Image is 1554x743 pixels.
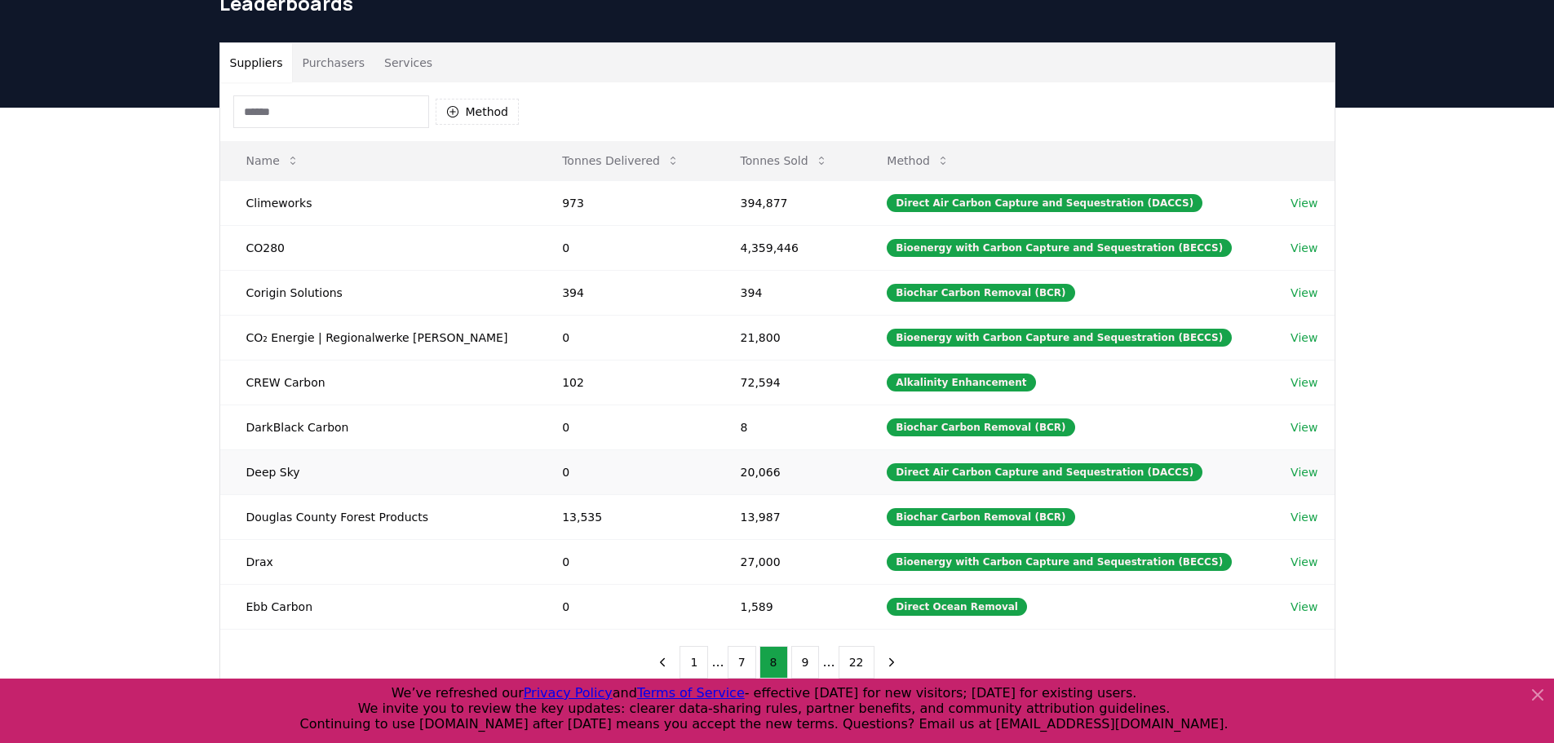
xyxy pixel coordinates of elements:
button: 7 [728,646,756,679]
a: View [1291,329,1317,346]
td: Drax [220,539,537,584]
button: Name [233,144,312,177]
div: Alkalinity Enhancement [887,374,1035,391]
button: 8 [759,646,788,679]
td: 102 [536,360,714,405]
td: 394,877 [715,180,861,225]
td: 0 [536,584,714,629]
div: Direct Air Carbon Capture and Sequestration (DACCS) [887,194,1202,212]
td: 13,987 [715,494,861,539]
td: 21,800 [715,315,861,360]
li: ... [711,652,724,672]
a: View [1291,599,1317,615]
td: CREW Carbon [220,360,537,405]
td: CO₂ Energie | Regionalwerke [PERSON_NAME] [220,315,537,360]
td: Ebb Carbon [220,584,537,629]
button: 9 [791,646,820,679]
td: 0 [536,539,714,584]
li: ... [822,652,835,672]
td: 27,000 [715,539,861,584]
div: Bioenergy with Carbon Capture and Sequestration (BECCS) [887,329,1232,347]
button: Method [874,144,963,177]
button: Method [436,99,520,125]
div: Biochar Carbon Removal (BCR) [887,508,1074,526]
div: Direct Ocean Removal [887,598,1027,616]
td: 8 [715,405,861,449]
td: 394 [536,270,714,315]
a: View [1291,554,1317,570]
td: Corigin Solutions [220,270,537,315]
td: 973 [536,180,714,225]
td: 394 [715,270,861,315]
button: Tonnes Sold [728,144,841,177]
td: Deep Sky [220,449,537,494]
td: 0 [536,225,714,270]
td: 1,589 [715,584,861,629]
td: 0 [536,405,714,449]
button: Services [374,43,442,82]
td: 20,066 [715,449,861,494]
button: next page [878,646,905,679]
td: Climeworks [220,180,537,225]
div: Bioenergy with Carbon Capture and Sequestration (BECCS) [887,239,1232,257]
div: Bioenergy with Carbon Capture and Sequestration (BECCS) [887,553,1232,571]
button: Tonnes Delivered [549,144,693,177]
td: 0 [536,315,714,360]
div: Direct Air Carbon Capture and Sequestration (DACCS) [887,463,1202,481]
a: View [1291,464,1317,480]
button: 1 [680,646,708,679]
button: Purchasers [292,43,374,82]
button: previous page [649,646,676,679]
td: CO280 [220,225,537,270]
td: 0 [536,449,714,494]
td: DarkBlack Carbon [220,405,537,449]
div: Biochar Carbon Removal (BCR) [887,418,1074,436]
td: 72,594 [715,360,861,405]
a: View [1291,509,1317,525]
button: 22 [839,646,874,679]
td: Douglas County Forest Products [220,494,537,539]
a: View [1291,240,1317,256]
td: 13,535 [536,494,714,539]
a: View [1291,285,1317,301]
div: Biochar Carbon Removal (BCR) [887,284,1074,302]
a: View [1291,419,1317,436]
td: 4,359,446 [715,225,861,270]
a: View [1291,195,1317,211]
a: View [1291,374,1317,391]
button: Suppliers [220,43,293,82]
